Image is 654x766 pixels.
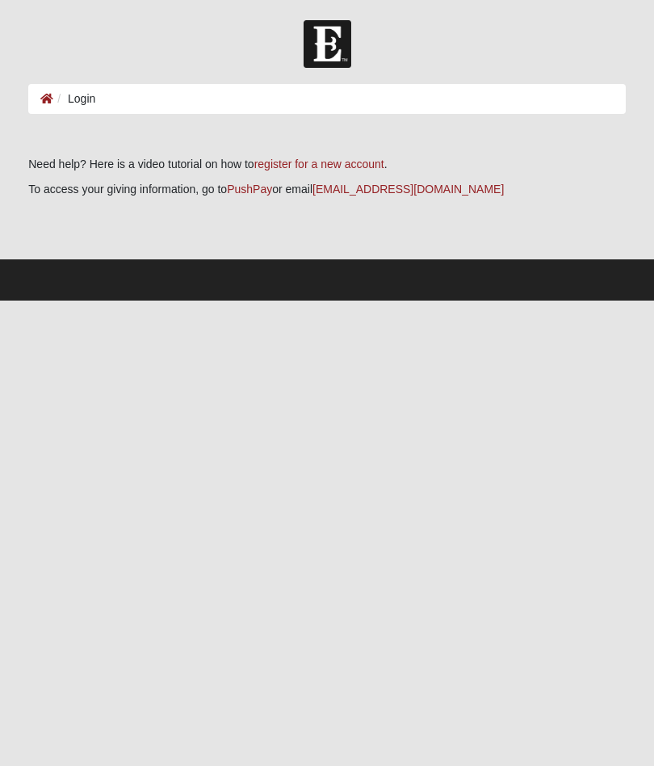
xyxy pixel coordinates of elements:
[254,158,384,170] a: register for a new account
[28,156,626,173] p: Need help? Here is a video tutorial on how to .
[312,183,504,196] a: [EMAIL_ADDRESS][DOMAIN_NAME]
[53,90,95,107] li: Login
[304,20,351,68] img: Church of Eleven22 Logo
[227,183,272,196] a: PushPay
[28,181,626,198] p: To access your giving information, go to or email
